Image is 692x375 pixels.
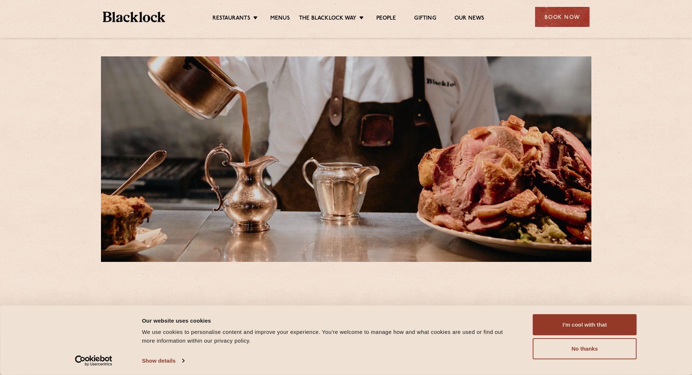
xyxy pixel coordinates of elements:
[376,15,396,23] a: People
[533,338,637,359] button: No thanks
[533,314,637,335] button: I'm cool with that
[142,328,517,345] div: We use cookies to personalise content and improve your experience. You're welcome to manage how a...
[535,7,590,27] div: Book Now
[414,15,436,23] a: Gifting
[270,15,290,23] a: Menus
[62,355,125,366] a: Usercentrics Cookiebot - opens in a new window
[299,15,356,23] a: The Blacklock Way
[142,355,184,366] a: Show details
[454,15,485,23] a: Our News
[142,316,517,325] div: Our website uses cookies
[103,12,166,22] img: BL_Textured_Logo-footer-cropped.svg
[213,15,250,23] a: Restaurants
